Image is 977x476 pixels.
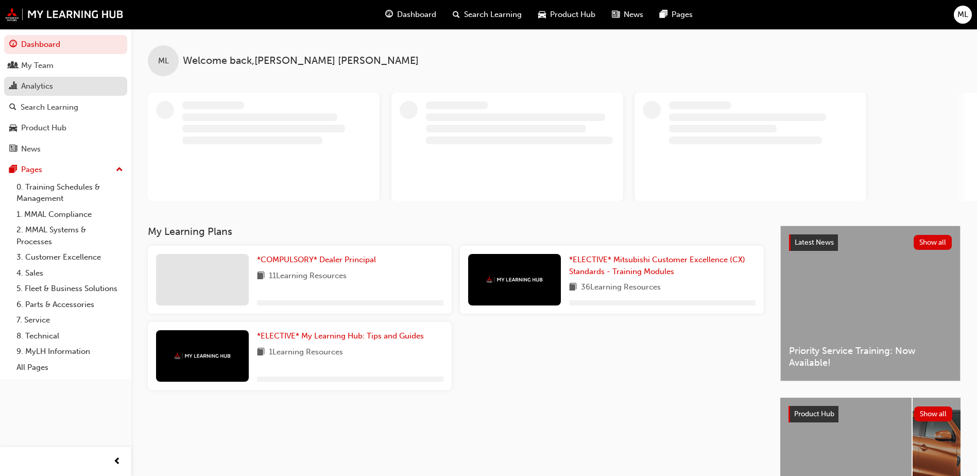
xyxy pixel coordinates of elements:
[9,165,17,175] span: pages-icon
[397,9,436,21] span: Dashboard
[660,8,667,21] span: pages-icon
[538,8,546,21] span: car-icon
[385,8,393,21] span: guage-icon
[5,8,124,21] img: mmal
[257,330,428,342] a: *ELECTIVE* My Learning Hub: Tips and Guides
[9,145,17,154] span: news-icon
[789,345,952,368] span: Priority Service Training: Now Available!
[444,4,530,25] a: search-iconSearch Learning
[257,254,380,266] a: *COMPULSORY* Dealer Principal
[21,164,42,176] div: Pages
[9,61,17,71] span: people-icon
[530,4,604,25] a: car-iconProduct Hub
[12,344,127,360] a: 9. MyLH Information
[581,281,661,294] span: 36 Learning Resources
[21,122,66,134] div: Product Hub
[4,77,127,96] a: Analytics
[21,143,41,155] div: News
[453,8,460,21] span: search-icon
[4,98,127,117] a: Search Learning
[624,9,643,21] span: News
[914,235,952,250] button: Show all
[12,297,127,313] a: 6. Parts & Accessories
[652,4,701,25] a: pages-iconPages
[269,270,347,283] span: 11 Learning Resources
[21,101,78,113] div: Search Learning
[795,238,834,247] span: Latest News
[183,55,419,67] span: Welcome back , [PERSON_NAME] [PERSON_NAME]
[4,160,127,179] button: Pages
[12,207,127,223] a: 1. MMAL Compliance
[12,360,127,376] a: All Pages
[257,270,265,283] span: book-icon
[914,406,953,421] button: Show all
[257,255,376,264] span: *COMPULSORY* Dealer Principal
[550,9,595,21] span: Product Hub
[21,80,53,92] div: Analytics
[158,55,169,67] span: ML
[4,35,127,54] a: Dashboard
[12,249,127,265] a: 3. Customer Excellence
[9,40,17,49] span: guage-icon
[789,406,952,422] a: Product HubShow all
[569,254,756,277] a: *ELECTIVE* Mitsubishi Customer Excellence (CX) Standards - Training Modules
[486,277,543,283] img: mmal
[12,265,127,281] a: 4. Sales
[12,281,127,297] a: 5. Fleet & Business Solutions
[794,410,834,418] span: Product Hub
[269,346,343,359] span: 1 Learning Resources
[113,455,121,468] span: prev-icon
[12,328,127,344] a: 8. Technical
[569,255,745,276] span: *ELECTIVE* Mitsubishi Customer Excellence (CX) Standards - Training Modules
[4,56,127,75] a: My Team
[569,281,577,294] span: book-icon
[12,312,127,328] a: 7. Service
[148,226,764,237] h3: My Learning Plans
[257,346,265,359] span: book-icon
[174,353,231,360] img: mmal
[257,331,424,341] span: *ELECTIVE* My Learning Hub: Tips and Guides
[4,140,127,159] a: News
[116,163,123,177] span: up-icon
[957,9,968,21] span: ML
[780,226,961,381] a: Latest NewsShow allPriority Service Training: Now Available!
[9,103,16,112] span: search-icon
[612,8,620,21] span: news-icon
[4,118,127,138] a: Product Hub
[4,33,127,160] button: DashboardMy TeamAnalyticsSearch LearningProduct HubNews
[12,179,127,207] a: 0. Training Schedules & Management
[604,4,652,25] a: news-iconNews
[789,234,952,251] a: Latest NewsShow all
[9,124,17,133] span: car-icon
[672,9,693,21] span: Pages
[954,6,972,24] button: ML
[12,222,127,249] a: 2. MMAL Systems & Processes
[377,4,444,25] a: guage-iconDashboard
[21,60,54,72] div: My Team
[9,82,17,91] span: chart-icon
[464,9,522,21] span: Search Learning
